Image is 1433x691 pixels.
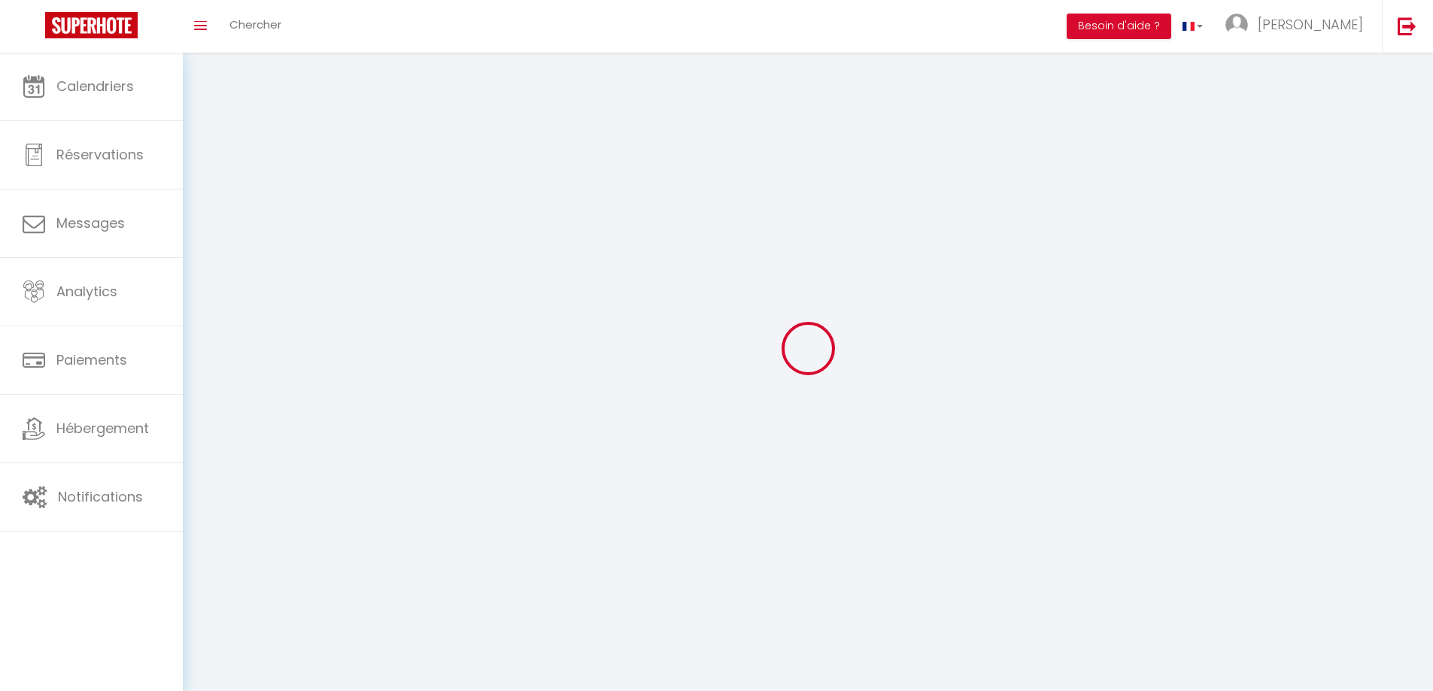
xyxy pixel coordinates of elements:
iframe: Chat [1369,623,1422,680]
span: Paiements [56,350,127,369]
button: Ouvrir le widget de chat LiveChat [12,6,57,51]
span: [PERSON_NAME] [1258,15,1363,34]
span: Messages [56,214,125,232]
img: ... [1225,14,1248,36]
button: Besoin d'aide ? [1067,14,1171,39]
span: Notifications [58,487,143,506]
span: Analytics [56,282,117,301]
span: Chercher [229,17,281,32]
span: Réservations [56,145,144,164]
img: logout [1398,17,1416,35]
img: Super Booking [45,12,138,38]
span: Hébergement [56,419,149,438]
span: Calendriers [56,77,134,95]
